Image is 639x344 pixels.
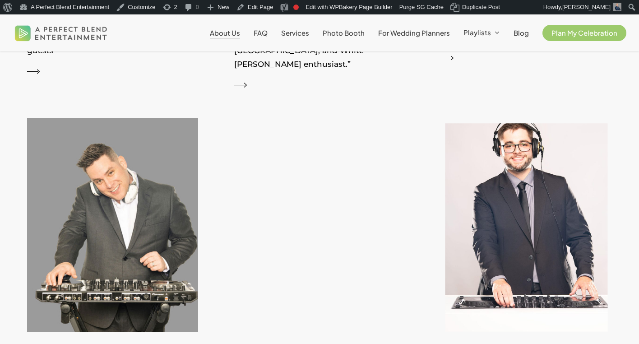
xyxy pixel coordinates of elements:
span: For Wedding Planners [378,28,450,37]
img: A Perfect Blend Entertainment [13,18,110,48]
span: About Us [210,28,240,37]
a: For Wedding Planners [378,29,450,37]
a: About Us [210,29,240,37]
span: Plan My Celebration [551,28,617,37]
span: [PERSON_NAME] [562,4,611,10]
div: Focus keyphrase not set [293,5,299,10]
span: Playlists [463,28,491,37]
a: FAQ [254,29,268,37]
span: Blog [514,28,529,37]
span: FAQ [254,28,268,37]
img: David Nazario [613,3,621,11]
a: Blog [514,29,529,37]
a: Plan My Celebration [542,29,626,37]
a: Services [281,29,309,37]
span: Photo Booth [323,28,365,37]
a: Playlists [463,29,500,37]
a: Photo Booth [323,29,365,37]
span: Services [281,28,309,37]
